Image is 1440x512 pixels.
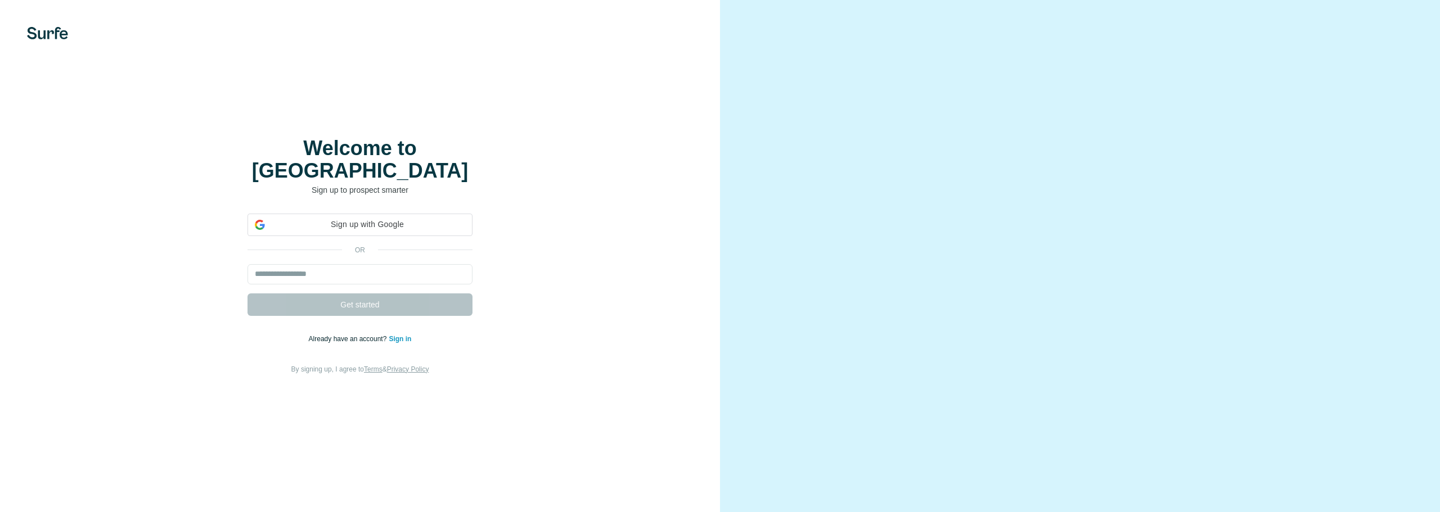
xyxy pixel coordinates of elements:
p: or [342,245,378,255]
p: Sign up to prospect smarter [247,184,472,196]
img: Surfe's logo [27,27,68,39]
a: Sign in [389,335,411,343]
h1: Welcome to [GEOGRAPHIC_DATA] [247,137,472,182]
a: Privacy Policy [387,365,429,373]
a: Terms [364,365,382,373]
span: Already have an account? [309,335,389,343]
div: Sign up with Google [247,214,472,236]
span: By signing up, I agree to & [291,365,429,373]
span: Sign up with Google [269,219,465,230]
